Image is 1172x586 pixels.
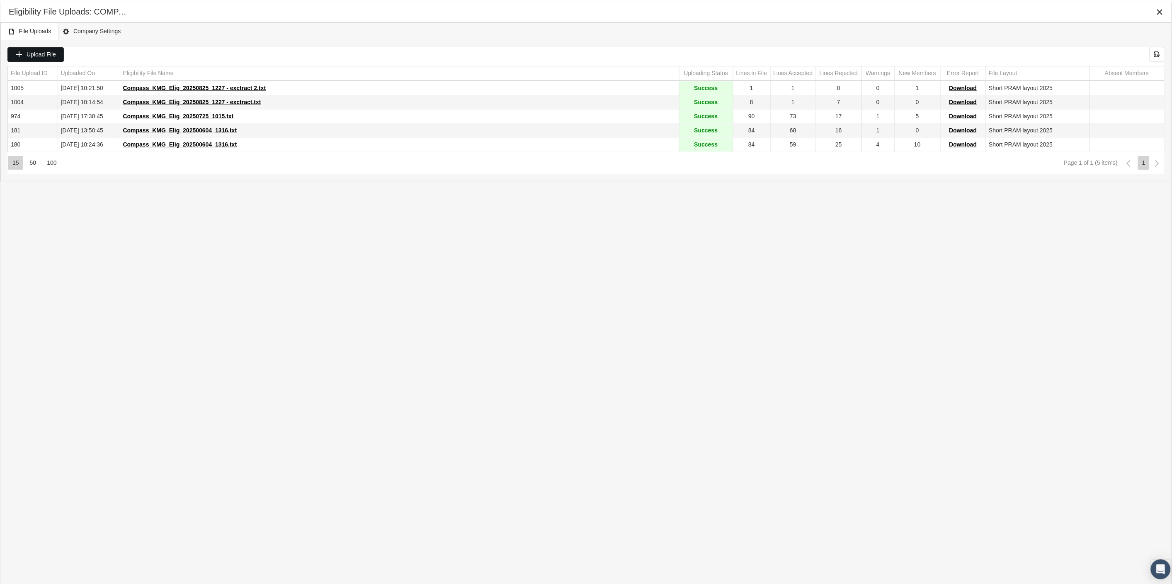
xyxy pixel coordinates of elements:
td: 0 [895,122,940,136]
span: Download [949,83,977,90]
td: 180 [8,136,58,150]
td: 10 [895,136,940,150]
div: File Layout [989,68,1017,76]
td: 5 [895,108,940,122]
span: File Uploads [8,24,51,35]
td: 181 [8,122,58,136]
td: 1 [733,80,770,94]
span: Download [949,97,977,104]
td: 73 [770,108,816,122]
td: Success [679,122,733,136]
div: Items per page: 15 [8,154,23,168]
td: Column New Members [895,65,940,79]
td: 84 [733,122,770,136]
td: Column Error Report [940,65,986,79]
div: Eligibility File Name [123,68,174,76]
td: Success [679,94,733,108]
div: Items per page: 100 [42,154,61,168]
div: Next Page [1150,154,1165,169]
div: Upload File [7,46,64,60]
td: Short PRAM layout 2025 [986,122,1089,136]
td: Column Warnings [861,65,895,79]
td: 7 [816,94,861,108]
td: 0 [816,80,861,94]
span: Upload File [27,49,56,56]
td: 59 [770,136,816,150]
div: Lines in File [736,68,767,76]
div: File Upload ID [11,68,48,76]
td: Short PRAM layout 2025 [986,136,1089,150]
td: 1 [861,122,895,136]
td: Column Lines Rejected [816,65,861,79]
td: Column File Upload ID [8,65,58,79]
span: Download [949,125,977,132]
div: Page Navigation [7,150,1165,173]
td: 0 [895,94,940,108]
td: 1005 [8,80,58,94]
td: 17 [816,108,861,122]
td: Column Lines in File [733,65,770,79]
span: Compass_KMG_Elig_202500604_1316.txt [123,139,237,146]
div: Close [1153,3,1167,18]
td: 68 [770,122,816,136]
td: [DATE] 17:38:45 [58,108,120,122]
td: [DATE] 10:24:36 [58,136,120,150]
td: Column Uploaded On [58,65,120,79]
td: Column Uploading Status [679,65,733,79]
span: Compass_KMG_Elig_20250825_1227 - exctract.txt [123,97,261,104]
td: 84 [733,136,770,150]
td: Success [679,136,733,150]
td: Short PRAM layout 2025 [986,108,1089,122]
td: 1004 [8,94,58,108]
td: 0 [861,94,895,108]
div: Absent Members [1105,68,1149,76]
td: Short PRAM layout 2025 [986,94,1089,108]
div: Data grid toolbar [7,45,1165,60]
div: Error Report [947,68,979,76]
td: 1 [895,80,940,94]
span: Download [949,139,977,146]
td: [DATE] 13:50:45 [58,122,120,136]
div: Lines Accepted [774,68,813,76]
td: 974 [8,108,58,122]
span: Download [949,111,977,118]
span: Company Settings [62,24,121,35]
div: Items per page: 50 [25,154,41,168]
td: Column Eligibility File Name [120,65,679,79]
td: 16 [816,122,861,136]
span: Compass_KMG_Elig_20250825_1227 - exctract 2.txt [123,83,266,90]
td: 8 [733,94,770,108]
div: Warnings [866,68,891,76]
td: 1 [770,80,816,94]
td: 1 [861,108,895,122]
td: 1 [770,94,816,108]
div: Page 1 [1138,154,1150,168]
td: 25 [816,136,861,150]
td: 4 [861,136,895,150]
span: Compass_KMG_Elig_20250725_1015.txt [123,111,234,118]
td: Column File Layout [986,65,1089,79]
td: [DATE] 10:21:50 [58,80,120,94]
div: Export all data to Excel [1150,45,1165,60]
td: [DATE] 10:14:54 [58,94,120,108]
div: Eligibility File Uploads: COMPASS [9,5,130,16]
div: New Members [899,68,936,76]
td: Short PRAM layout 2025 [986,80,1089,94]
span: Compass_KMG_Elig_202500604_1316.txt [123,125,237,132]
div: Page 1 of 1 (5 items) [1064,158,1118,164]
div: Data grid [7,45,1165,173]
div: Uploading Status [684,68,728,76]
td: Success [679,80,733,94]
td: Column Absent Members [1089,65,1164,79]
td: Column Lines Accepted [770,65,816,79]
div: Lines Rejected [820,68,858,76]
td: Success [679,108,733,122]
div: Uploaded On [61,68,95,76]
div: Open Intercom Messenger [1151,558,1171,578]
td: 90 [733,108,770,122]
td: 0 [861,80,895,94]
div: Previous Page [1121,154,1136,169]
